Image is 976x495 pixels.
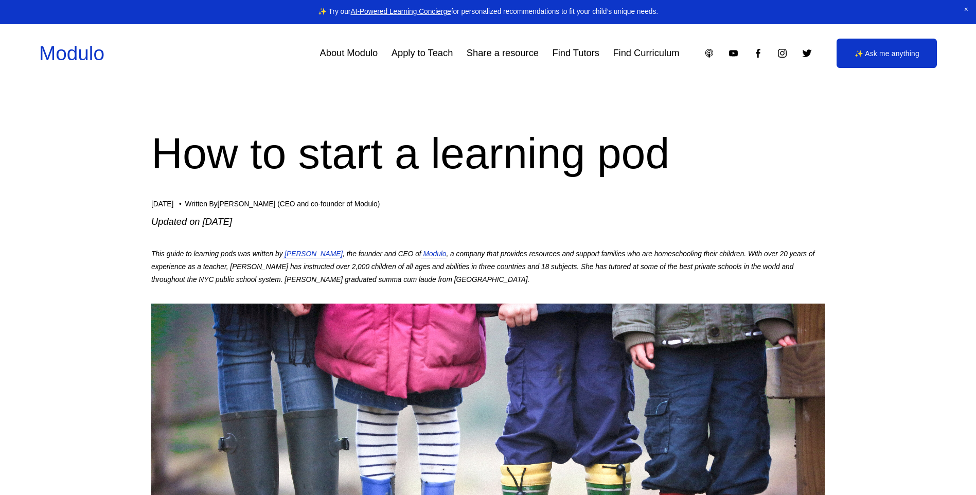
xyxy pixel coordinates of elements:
[320,44,378,63] a: About Modulo
[467,44,539,63] a: Share a resource
[802,48,812,59] a: Twitter
[613,44,679,63] a: Find Curriculum
[151,200,173,208] span: [DATE]
[421,250,447,258] a: Modulo
[218,200,380,208] a: [PERSON_NAME] (CEO and co-founder of Modulo)
[185,200,380,208] div: Written By
[392,44,453,63] a: Apply to Teach
[753,48,764,59] a: Facebook
[151,250,282,258] em: This guide to learning pods was written by
[350,8,451,15] a: AI-Powered Learning Concierge
[728,48,739,59] a: YouTube
[704,48,715,59] a: Apple Podcasts
[151,123,825,184] h1: How to start a learning pod
[343,250,421,258] em: , the founder and CEO of
[285,250,343,258] em: [PERSON_NAME]
[283,250,343,258] a: [PERSON_NAME]
[553,44,599,63] a: Find Tutors
[151,216,232,227] em: Updated on [DATE]
[777,48,788,59] a: Instagram
[837,39,937,68] a: ✨ Ask me anything
[151,250,817,283] em: , a company that provides resources and support families who are homeschooling their children. Wi...
[423,250,446,258] em: Modulo
[39,42,104,64] a: Modulo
